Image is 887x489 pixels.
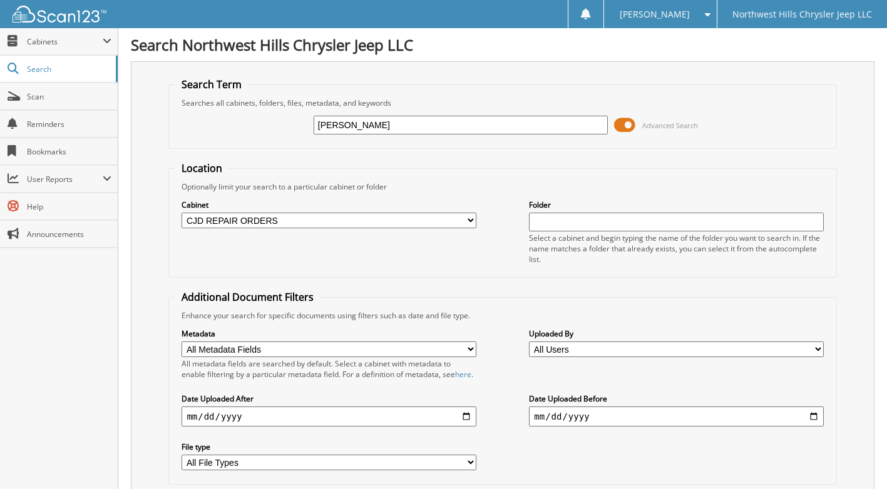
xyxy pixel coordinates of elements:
h1: Search Northwest Hills Chrysler Jeep LLC [131,34,874,55]
div: Enhance your search for specific documents using filters such as date and file type. [175,310,829,321]
span: Advanced Search [642,121,698,130]
legend: Location [175,161,228,175]
label: Uploaded By [529,328,823,339]
input: start [182,406,476,426]
span: Reminders [27,119,111,129]
div: Optionally limit your search to a particular cabinet or folder [175,181,829,192]
legend: Additional Document Filters [175,290,320,304]
input: end [529,406,823,426]
span: Northwest Hills Chrysler Jeep LLC [732,11,872,18]
label: File type [182,441,476,452]
div: Searches all cabinets, folders, files, metadata, and keywords [175,98,829,108]
span: User Reports [27,174,103,184]
label: Date Uploaded After [182,393,476,404]
span: Bookmarks [27,146,111,157]
label: Folder [529,199,823,210]
a: here [455,369,471,380]
span: Search [27,64,110,74]
div: All metadata fields are searched by default. Select a cabinet with metadata to enable filtering b... [182,358,476,380]
legend: Search Term [175,78,248,91]
label: Date Uploaded Before [529,393,823,404]
span: Help [27,201,111,212]
label: Cabinet [182,199,476,210]
span: Announcements [27,229,111,239]
span: [PERSON_NAME] [620,11,690,18]
label: Metadata [182,328,476,339]
span: Cabinets [27,36,103,47]
span: Scan [27,91,111,102]
div: Select a cabinet and begin typing the name of the folder you want to search in. If the name match... [529,233,823,265]
img: scan123-logo-white.svg [13,6,106,23]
